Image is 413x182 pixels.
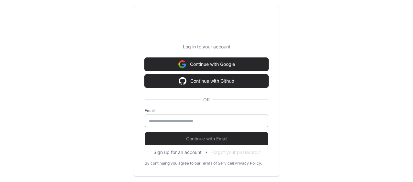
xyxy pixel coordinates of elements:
span: OR [201,96,212,103]
img: Sign in with google [178,58,186,71]
button: Sign up for an account [153,149,202,156]
label: Email [145,108,268,113]
button: Continue with Google [145,58,268,71]
div: By continuing you agree to our [145,161,201,166]
button: Continue with Email [145,132,268,145]
span: Continue with Email [145,136,268,142]
button: Forgot your password? [211,149,260,156]
p: Log in to your account [145,44,268,50]
a: Privacy Policy. [235,161,262,166]
a: Terms of Service [201,161,232,166]
img: Sign in with google [179,75,186,87]
div: & [232,161,235,166]
button: Continue with Github [145,75,268,87]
